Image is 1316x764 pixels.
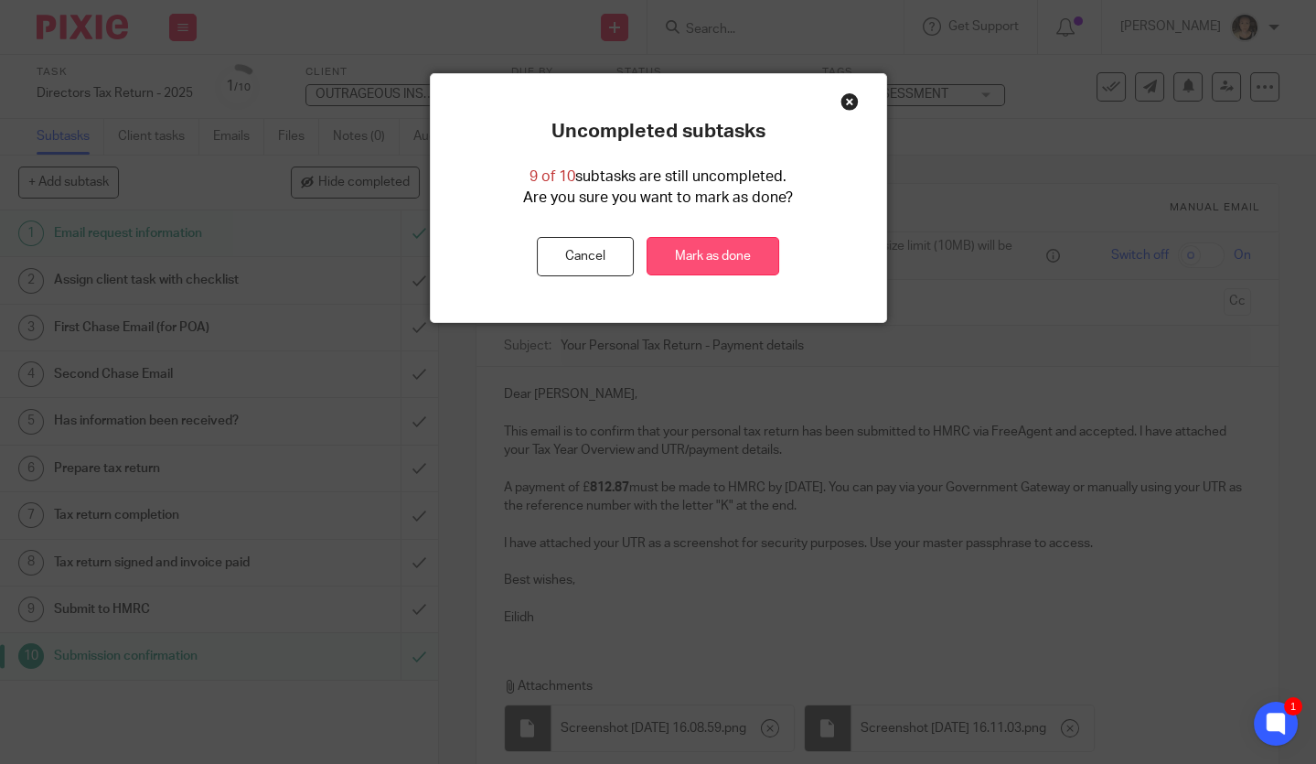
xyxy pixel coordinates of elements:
[1284,697,1302,716] div: 1
[523,188,793,209] p: Are you sure you want to mark as done?
[647,237,779,276] a: Mark as done
[537,237,634,276] button: Cancel
[551,120,765,144] p: Uncompleted subtasks
[530,169,575,184] span: 9 of 10
[840,92,859,111] div: Close this dialog window
[530,167,786,188] p: subtasks are still uncompleted.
